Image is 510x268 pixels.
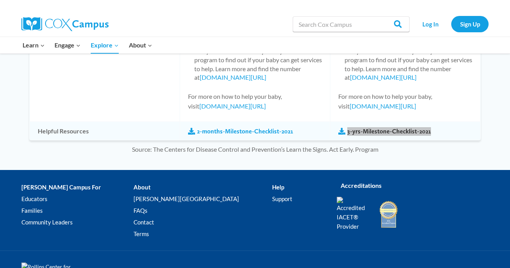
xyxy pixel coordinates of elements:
a: Terms [134,228,272,240]
img: IDA Accredited [379,200,398,229]
a: Families [21,205,134,217]
p: For more on how to help your baby, visit [188,91,322,111]
a: [DOMAIN_NAME][URL] [199,102,266,110]
img: Accredited IACET® Provider [337,197,370,231]
a: Community Leaders [21,217,134,228]
nav: Primary Navigation [18,37,157,53]
a: 2-months-Milestone-Checklist-2021 [188,127,293,136]
div: Source: The Centers for Disease Control and Prevention’s Learn the Signs. Act Early. Program [8,144,502,154]
a: 3-yrs-Milestone-Checklist-2021 [338,127,431,136]
a: Support [272,193,325,205]
a: [DOMAIN_NAME][URL] [350,102,416,110]
td: Helpful Resources [30,122,179,140]
a: FAQs [134,205,272,217]
img: Cox Campus [21,17,109,31]
a: Contact [134,217,272,228]
strong: Accreditations [341,182,382,189]
button: Child menu of Engage [50,37,86,53]
a: Educators [21,193,134,205]
nav: Secondary Navigation [413,16,489,32]
a: [DOMAIN_NAME][URL] [350,74,417,81]
a: Log In [413,16,447,32]
button: Child menu of Learn [18,37,50,53]
a: [PERSON_NAME][GEOGRAPHIC_DATA] [134,193,272,205]
a: Sign Up [451,16,489,32]
p: For more on how to help your baby, visit [338,91,472,111]
button: Child menu of About [124,37,157,53]
li: Call your state or territory’s early intervention program to find out if your baby can get servic... [194,47,322,82]
li: Call your state or territory’s early intervention program to find out if your baby can get servic... [345,47,472,82]
a: [DOMAIN_NAME][URL] [200,74,266,81]
input: Search Cox Campus [293,16,410,32]
button: Child menu of Explore [86,37,124,53]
